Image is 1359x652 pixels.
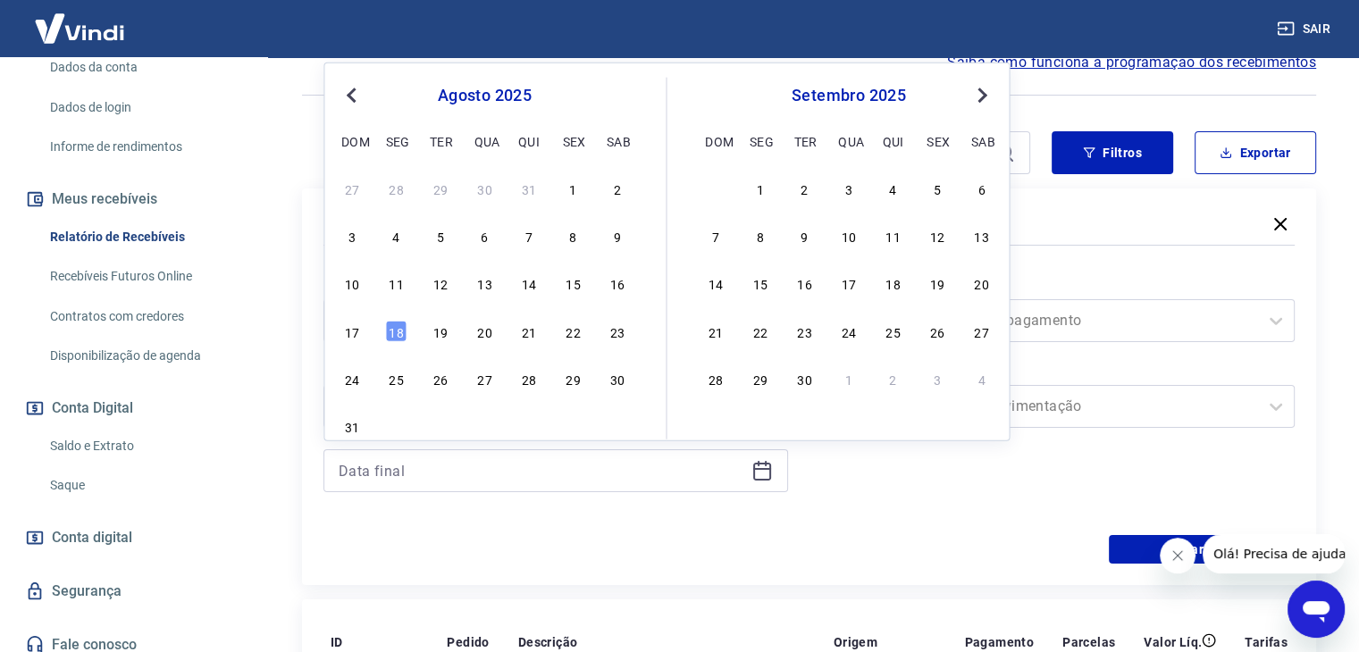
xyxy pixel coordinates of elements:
button: Meus recebíveis [21,180,246,219]
a: Disponibilização de agenda [43,338,246,374]
label: Tipo de Movimentação [835,360,1292,381]
div: Choose quinta-feira, 4 de setembro de 2025 [883,178,904,199]
a: Saque [43,467,246,504]
div: Choose domingo, 31 de agosto de 2025 [705,178,726,199]
a: Recebíveis Futuros Online [43,258,246,295]
div: qua [838,130,860,151]
div: Choose segunda-feira, 8 de setembro de 2025 [750,225,771,247]
div: Choose sexta-feira, 12 de setembro de 2025 [927,225,948,247]
a: Dados de login [43,89,246,126]
div: sab [971,130,993,151]
div: Choose sexta-feira, 19 de setembro de 2025 [927,272,948,294]
div: Choose terça-feira, 2 de setembro de 2025 [430,415,451,437]
img: Vindi [21,1,138,55]
div: Choose domingo, 28 de setembro de 2025 [705,368,726,389]
span: Conta digital [52,525,132,550]
div: Choose domingo, 17 de agosto de 2025 [341,320,363,341]
div: Choose terça-feira, 9 de setembro de 2025 [793,225,815,247]
div: Choose domingo, 27 de julho de 2025 [341,178,363,199]
div: Choose quinta-feira, 11 de setembro de 2025 [883,225,904,247]
div: Choose quinta-feira, 4 de setembro de 2025 [518,415,540,437]
iframe: Mensagem da empresa [1203,534,1345,573]
div: Choose quarta-feira, 13 de agosto de 2025 [474,272,495,294]
a: Dados da conta [43,49,246,86]
div: agosto 2025 [339,85,630,106]
div: sab [607,130,628,151]
p: Tarifas [1245,633,1288,651]
div: Choose quinta-feira, 14 de agosto de 2025 [518,272,540,294]
button: Aplicar filtros [1109,535,1295,564]
div: Choose sábado, 9 de agosto de 2025 [607,225,628,247]
div: Choose quarta-feira, 24 de setembro de 2025 [838,320,860,341]
div: Choose terça-feira, 29 de julho de 2025 [430,178,451,199]
a: Relatório de Recebíveis [43,219,246,255]
a: Segurança [21,572,246,611]
div: Choose quarta-feira, 3 de setembro de 2025 [838,178,860,199]
div: seg [750,130,771,151]
span: Saiba como funciona a programação dos recebimentos [947,52,1316,73]
div: Choose domingo, 10 de agosto de 2025 [341,272,363,294]
div: Choose terça-feira, 19 de agosto de 2025 [430,320,451,341]
div: setembro 2025 [703,85,995,106]
div: Choose sábado, 20 de setembro de 2025 [971,272,993,294]
div: Choose terça-feira, 2 de setembro de 2025 [793,178,815,199]
button: Sair [1273,13,1338,46]
div: Choose quarta-feira, 27 de agosto de 2025 [474,368,495,389]
div: Choose sexta-feira, 15 de agosto de 2025 [562,272,583,294]
div: Choose sábado, 6 de setembro de 2025 [971,178,993,199]
div: Choose segunda-feira, 4 de agosto de 2025 [386,225,407,247]
div: dom [341,130,363,151]
div: month 2025-08 [339,175,630,439]
div: ter [430,130,451,151]
div: Choose sexta-feira, 22 de agosto de 2025 [562,320,583,341]
div: Choose domingo, 7 de setembro de 2025 [705,225,726,247]
div: Choose quinta-feira, 28 de agosto de 2025 [518,368,540,389]
div: Choose segunda-feira, 15 de setembro de 2025 [750,272,771,294]
a: Saldo e Extrato [43,428,246,464]
iframe: Fechar mensagem [1160,538,1195,573]
div: Choose segunda-feira, 18 de agosto de 2025 [386,320,407,341]
div: Choose segunda-feira, 25 de agosto de 2025 [386,368,407,389]
div: Choose quinta-feira, 2 de outubro de 2025 [883,368,904,389]
p: Pagamento [964,633,1034,651]
div: Choose terça-feira, 30 de setembro de 2025 [793,368,815,389]
div: Choose quarta-feira, 6 de agosto de 2025 [474,225,495,247]
div: Choose terça-feira, 26 de agosto de 2025 [430,368,451,389]
div: sex [927,130,948,151]
div: Choose sábado, 13 de setembro de 2025 [971,225,993,247]
div: Choose sábado, 2 de agosto de 2025 [607,178,628,199]
div: Choose segunda-feira, 29 de setembro de 2025 [750,368,771,389]
iframe: Botão para abrir a janela de mensagens [1288,581,1345,638]
div: Choose quarta-feira, 20 de agosto de 2025 [474,320,495,341]
div: Choose sexta-feira, 5 de setembro de 2025 [927,178,948,199]
button: Exportar [1195,131,1316,174]
div: sex [562,130,583,151]
div: Choose sábado, 30 de agosto de 2025 [607,368,628,389]
div: seg [386,130,407,151]
p: ID [331,633,343,651]
div: Choose quarta-feira, 17 de setembro de 2025 [838,272,860,294]
p: Parcelas [1062,633,1115,651]
p: Valor Líq. [1144,633,1202,651]
div: Choose quinta-feira, 25 de setembro de 2025 [883,320,904,341]
input: Data final [339,457,744,484]
div: Choose sexta-feira, 1 de agosto de 2025 [562,178,583,199]
div: Choose domingo, 14 de setembro de 2025 [705,272,726,294]
div: Choose quarta-feira, 1 de outubro de 2025 [838,368,860,389]
p: Descrição [518,633,578,651]
div: Choose quinta-feira, 18 de setembro de 2025 [883,272,904,294]
a: Contratos com credores [43,298,246,335]
div: Choose segunda-feira, 22 de setembro de 2025 [750,320,771,341]
div: Choose quinta-feira, 21 de agosto de 2025 [518,320,540,341]
div: Choose sexta-feira, 3 de outubro de 2025 [927,368,948,389]
div: Choose quinta-feira, 7 de agosto de 2025 [518,225,540,247]
div: Choose domingo, 31 de agosto de 2025 [341,415,363,437]
div: Choose sábado, 6 de setembro de 2025 [607,415,628,437]
a: Informe de rendimentos [43,129,246,165]
a: Conta digital [21,518,246,557]
div: Choose sexta-feira, 5 de setembro de 2025 [562,415,583,437]
div: qua [474,130,495,151]
div: Choose terça-feira, 16 de setembro de 2025 [793,272,815,294]
button: Conta Digital [21,389,246,428]
div: Choose quarta-feira, 30 de julho de 2025 [474,178,495,199]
